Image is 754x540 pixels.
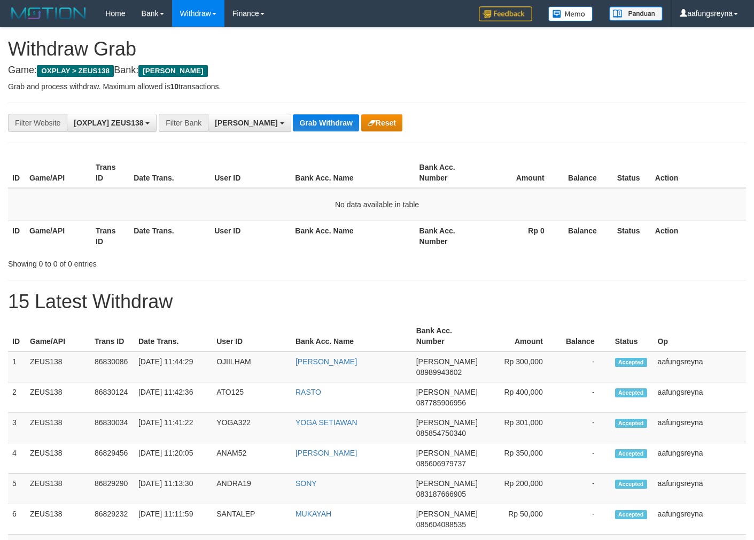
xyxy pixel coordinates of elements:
th: Balance [561,221,613,251]
div: Filter Bank [159,114,208,132]
span: [PERSON_NAME] [416,449,478,457]
td: 86830034 [90,413,134,443]
th: Amount [482,321,559,351]
h1: 15 Latest Withdraw [8,291,746,312]
div: Showing 0 to 0 of 0 entries [8,254,306,269]
td: ZEUS138 [26,504,90,535]
a: SONY [296,479,317,488]
th: Action [651,158,746,188]
th: Bank Acc. Number [415,221,481,251]
td: Rp 301,000 [482,413,559,443]
a: [PERSON_NAME] [296,357,357,366]
p: Grab and process withdraw. Maximum allowed is transactions. [8,81,746,92]
h1: Withdraw Grab [8,38,746,60]
th: User ID [212,321,291,351]
th: ID [8,321,26,351]
span: Copy 085606979737 to clipboard [416,459,466,468]
h4: Game: Bank: [8,65,746,76]
td: 86829232 [90,504,134,535]
th: User ID [210,158,291,188]
span: Copy 083187666905 to clipboard [416,490,466,498]
td: ZEUS138 [26,443,90,474]
td: [DATE] 11:13:30 [134,474,212,504]
a: MUKAYAH [296,510,331,518]
td: 86829456 [90,443,134,474]
span: OXPLAY > ZEUS138 [37,65,114,77]
span: [PERSON_NAME] [416,418,478,427]
td: 86830086 [90,351,134,382]
span: [OXPLAY] ZEUS138 [74,119,143,127]
td: ZEUS138 [26,351,90,382]
th: Op [654,321,746,351]
button: Grab Withdraw [293,114,359,131]
th: Date Trans. [129,221,210,251]
td: Rp 350,000 [482,443,559,474]
th: Amount [481,158,561,188]
th: Date Trans. [129,158,210,188]
td: 86830124 [90,382,134,413]
button: [OXPLAY] ZEUS138 [67,114,157,132]
td: ZEUS138 [26,474,90,504]
img: panduan.png [609,6,663,21]
span: Accepted [615,388,647,397]
td: ZEUS138 [26,382,90,413]
td: aafungsreyna [654,443,746,474]
span: [PERSON_NAME] [215,119,277,127]
th: Status [613,158,651,188]
td: 1 [8,351,26,382]
img: Button%20Memo.svg [548,6,593,21]
td: ATO125 [212,382,291,413]
th: Trans ID [91,158,129,188]
td: 86829290 [90,474,134,504]
span: Copy 085854750340 to clipboard [416,429,466,437]
td: ANAM52 [212,443,291,474]
th: Bank Acc. Name [291,221,415,251]
td: aafungsreyna [654,351,746,382]
td: - [559,351,611,382]
td: - [559,474,611,504]
span: [PERSON_NAME] [416,510,478,518]
td: ANDRA19 [212,474,291,504]
td: aafungsreyna [654,504,746,535]
td: - [559,443,611,474]
td: No data available in table [8,188,746,221]
th: Action [651,221,746,251]
td: [DATE] 11:20:05 [134,443,212,474]
th: Trans ID [90,321,134,351]
span: Copy 08989943602 to clipboard [416,368,462,377]
th: Trans ID [91,221,129,251]
td: [DATE] 11:41:22 [134,413,212,443]
td: [DATE] 11:44:29 [134,351,212,382]
td: 4 [8,443,26,474]
span: Copy 087785906956 to clipboard [416,398,466,407]
span: Accepted [615,510,647,519]
a: RASTO [296,388,321,396]
td: Rp 400,000 [482,382,559,413]
td: - [559,504,611,535]
button: Reset [361,114,402,131]
th: Game/API [25,158,91,188]
td: 6 [8,504,26,535]
td: - [559,413,611,443]
td: YOGA322 [212,413,291,443]
a: YOGA SETIAWAN [296,418,357,427]
td: 3 [8,413,26,443]
td: SANTALEP [212,504,291,535]
div: Filter Website [8,114,67,132]
span: [PERSON_NAME] [416,388,478,396]
button: [PERSON_NAME] [208,114,291,132]
td: OJIILHAM [212,351,291,382]
td: ZEUS138 [26,413,90,443]
td: 2 [8,382,26,413]
span: Copy 085604088535 to clipboard [416,520,466,529]
th: ID [8,221,25,251]
th: Status [611,321,654,351]
th: Bank Acc. Number [415,158,481,188]
th: Balance [559,321,611,351]
th: Bank Acc. Name [291,158,415,188]
span: [PERSON_NAME] [416,357,478,366]
th: Bank Acc. Number [412,321,482,351]
th: Game/API [25,221,91,251]
th: Rp 0 [481,221,561,251]
td: aafungsreyna [654,382,746,413]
